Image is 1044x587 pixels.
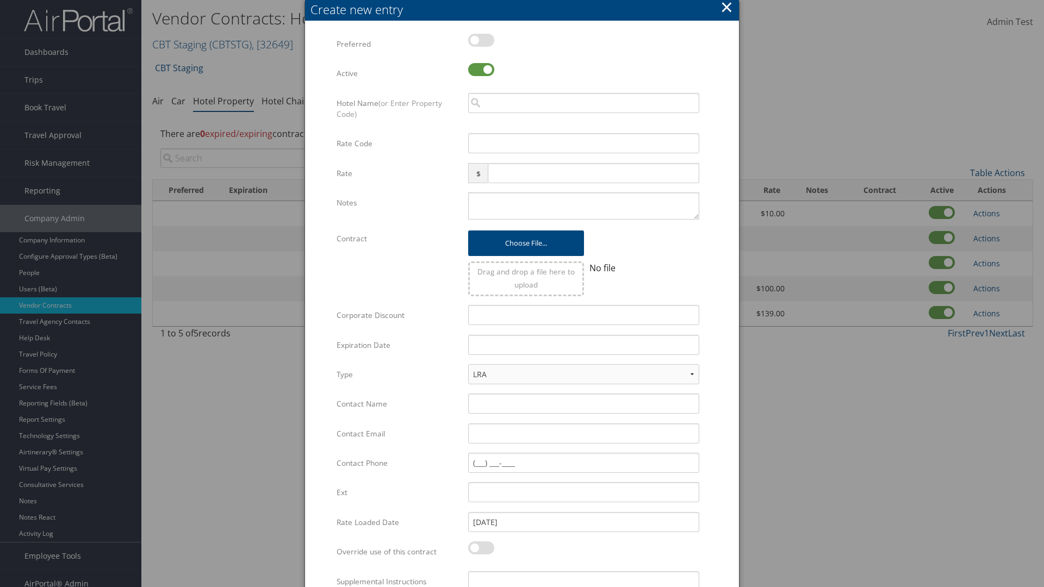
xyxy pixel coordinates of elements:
div: Create new entry [310,1,739,18]
label: Rate Loaded Date [337,512,460,533]
label: Contract [337,228,460,249]
span: (or Enter Property Code) [337,98,442,119]
span: Drag and drop a file here to upload [477,266,575,290]
label: Contact Email [337,423,460,444]
span: No file [589,262,616,274]
label: Ext [337,482,460,503]
label: Corporate Discount [337,305,460,326]
label: Rate [337,163,460,184]
label: Type [337,364,460,385]
span: $ [468,163,487,183]
label: Preferred [337,34,460,54]
label: Contact Phone [337,453,460,473]
label: Contact Name [337,394,460,414]
label: Active [337,63,460,84]
input: (___) ___-____ [468,453,699,473]
label: Notes [337,192,460,213]
label: Override use of this contract [337,541,460,562]
label: Hotel Name [337,93,460,125]
label: Expiration Date [337,335,460,355]
label: Rate Code [337,133,460,154]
